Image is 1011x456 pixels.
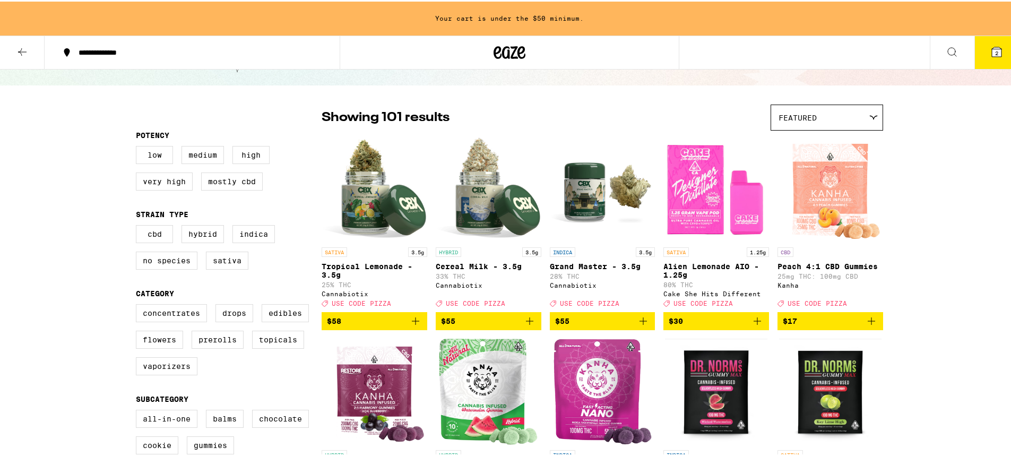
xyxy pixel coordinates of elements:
[192,329,244,347] label: Prerolls
[441,315,455,324] span: $55
[206,250,248,268] label: Sativa
[136,393,188,402] legend: Subcategory
[136,408,197,426] label: All-In-One
[136,209,188,217] legend: Strain Type
[663,134,769,240] img: Cake She Hits Different - Alien Lemonade AIO - 1.25g
[136,303,207,321] label: Concentrates
[322,311,427,329] button: Add to bag
[252,329,304,347] label: Topicals
[550,261,655,269] p: Grand Master - 3.5g
[550,246,575,255] p: INDICA
[560,298,619,305] span: USE CODE PIZZA
[252,408,309,426] label: Chocolate
[777,246,793,255] p: CBD
[332,298,391,305] span: USE CODE PIZZA
[201,171,263,189] label: Mostly CBD
[182,144,224,162] label: Medium
[665,337,767,443] img: Dr. Norm's - Watermelon Solventless Hash Gummy
[322,134,427,311] a: Open page for Tropical Lemonade - 3.5g from Cannabiotix
[663,311,769,329] button: Add to bag
[439,337,538,443] img: Kanha - Watermelon Gummies
[232,223,275,242] label: Indica
[322,134,427,240] img: Cannabiotix - Tropical Lemonade - 3.5g
[550,271,655,278] p: 28% THC
[777,280,883,287] div: Kanha
[136,223,173,242] label: CBD
[777,261,883,269] p: Peach 4:1 CBD Gummies
[663,280,769,287] p: 80% THC
[550,134,655,240] img: Cannabiotix - Grand Master - 3.5g
[136,171,193,189] label: Very High
[262,303,309,321] label: Edibles
[323,337,426,443] img: Kanha - Harmony Acai Blueberry 2:1 CBG Gummies
[436,261,541,269] p: Cereal Milk - 3.5g
[136,435,178,453] label: Cookie
[322,261,427,278] p: Tropical Lemonade - 3.5g
[779,112,817,121] span: Featured
[663,289,769,296] div: Cake She Hits Different
[322,107,450,125] p: Showing 101 results
[136,250,197,268] label: No Species
[322,280,427,287] p: 25% THC
[777,311,883,329] button: Add to bag
[206,408,244,426] label: Balms
[553,337,652,443] img: Kanha - Passionfruit Paradise Nano Gummies
[182,223,224,242] label: Hybrid
[327,315,341,324] span: $58
[550,280,655,287] div: Cannabiotix
[136,288,174,296] legend: Category
[663,134,769,311] a: Open page for Alien Lemonade AIO - 1.25g from Cake She Hits Different
[555,315,569,324] span: $55
[436,134,541,311] a: Open page for Cereal Milk - 3.5g from Cannabiotix
[436,134,541,240] img: Cannabiotix - Cereal Milk - 3.5g
[136,329,183,347] label: Flowers
[446,298,505,305] span: USE CODE PIZZA
[436,271,541,278] p: 33% THC
[663,261,769,278] p: Alien Lemonade AIO - 1.25g
[673,298,733,305] span: USE CODE PIZZA
[215,303,253,321] label: Drops
[783,315,797,324] span: $17
[232,144,270,162] label: High
[408,246,427,255] p: 3.5g
[436,311,541,329] button: Add to bag
[550,311,655,329] button: Add to bag
[436,280,541,287] div: Cannabiotix
[663,246,689,255] p: SATIVA
[777,271,883,278] p: 25mg THC: 100mg CBD
[436,246,461,255] p: HYBRID
[136,356,197,374] label: Vaporizers
[747,246,769,255] p: 1.25g
[522,246,541,255] p: 3.5g
[777,134,883,311] a: Open page for Peach 4:1 CBD Gummies from Kanha
[187,435,234,453] label: Gummies
[136,144,173,162] label: Low
[669,315,683,324] span: $30
[322,246,347,255] p: SATIVA
[995,48,998,55] span: 2
[322,289,427,296] div: Cannabiotix
[550,134,655,311] a: Open page for Grand Master - 3.5g from Cannabiotix
[788,298,847,305] span: USE CODE PIZZA
[779,337,882,443] img: Dr. Norm's - Key Lime High Solventless Hash Gummy
[136,130,169,138] legend: Potency
[779,134,882,240] img: Kanha - Peach 4:1 CBD Gummies
[636,246,655,255] p: 3.5g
